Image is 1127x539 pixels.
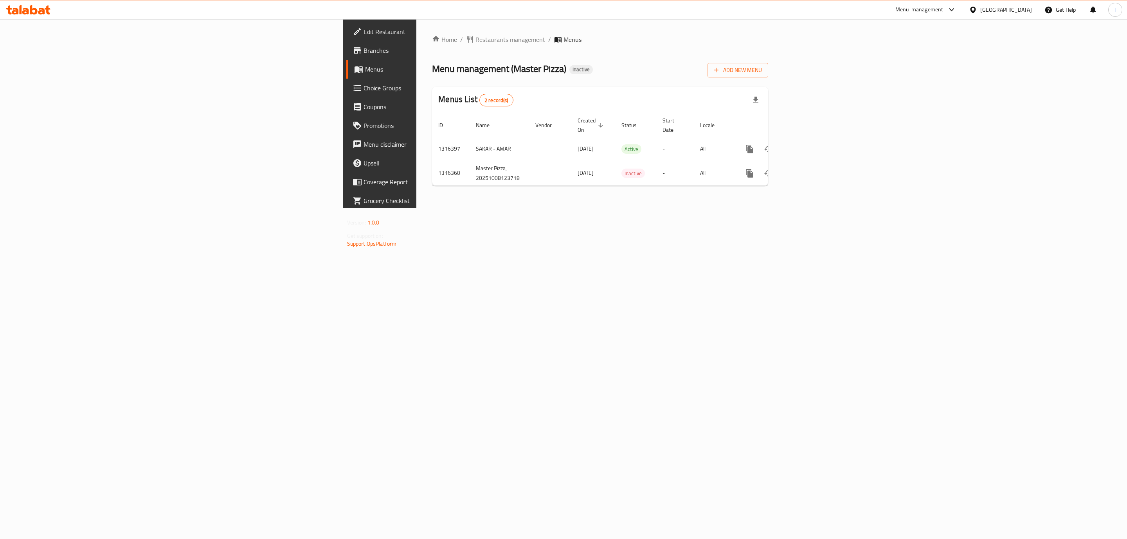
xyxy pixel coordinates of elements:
span: Active [621,145,641,154]
span: Promotions [364,121,525,130]
span: Status [621,120,647,130]
td: - [656,137,694,161]
div: Total records count [479,94,513,106]
li: / [548,35,551,44]
span: Created On [578,116,606,135]
span: Version: [347,217,366,228]
a: Coverage Report [346,172,531,191]
span: Grocery Checklist [364,196,525,205]
table: enhanced table [432,113,822,186]
a: Branches [346,41,531,60]
span: Vendor [535,120,562,130]
span: [DATE] [578,168,594,178]
div: [GEOGRAPHIC_DATA] [980,5,1032,14]
a: Promotions [346,116,531,135]
button: Change Status [759,164,778,183]
th: Actions [734,113,822,137]
div: Inactive [569,65,593,74]
span: Menu disclaimer [364,140,525,149]
button: Add New Menu [708,63,768,77]
a: Grocery Checklist [346,191,531,210]
span: Inactive [569,66,593,73]
a: Support.OpsPlatform [347,239,397,249]
div: Export file [746,91,765,110]
span: Menus [365,65,525,74]
button: Change Status [759,140,778,158]
span: ID [438,120,453,130]
span: Coverage Report [364,177,525,187]
div: Menu-management [895,5,943,14]
td: All [694,161,734,185]
button: more [740,140,759,158]
span: l [1114,5,1116,14]
span: Start Date [663,116,684,135]
span: Inactive [621,169,645,178]
button: more [740,164,759,183]
a: Edit Restaurant [346,22,531,41]
a: Menu disclaimer [346,135,531,154]
a: Menus [346,60,531,79]
span: Branches [364,46,525,55]
td: - [656,161,694,185]
span: [DATE] [578,144,594,154]
span: Upsell [364,158,525,168]
span: Name [476,120,500,130]
span: Get support on: [347,231,383,241]
td: All [694,137,734,161]
a: Upsell [346,154,531,172]
span: Locale [700,120,725,130]
div: Active [621,144,641,154]
span: Coupons [364,102,525,111]
span: Add New Menu [714,65,762,75]
span: Choice Groups [364,83,525,93]
span: 2 record(s) [480,97,513,104]
a: Coupons [346,97,531,116]
span: Edit Restaurant [364,27,525,36]
span: Menus [563,35,582,44]
a: Choice Groups [346,79,531,97]
span: 1.0.0 [367,217,380,228]
h2: Menus List [438,93,513,106]
nav: breadcrumb [432,35,768,44]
